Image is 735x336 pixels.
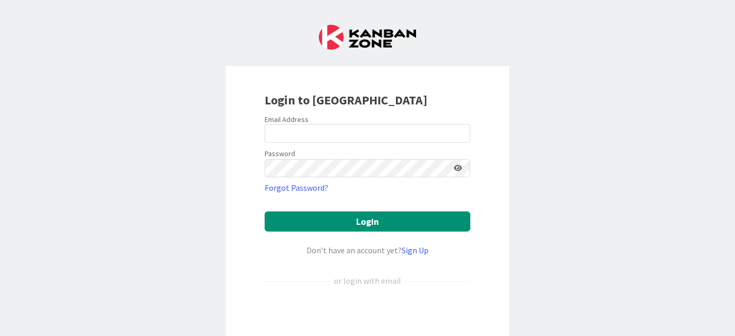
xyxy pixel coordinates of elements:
b: Login to [GEOGRAPHIC_DATA] [265,92,427,108]
a: Forgot Password? [265,181,328,194]
div: or login with email [331,274,404,287]
label: Password [265,148,295,159]
iframe: Sign in with Google Button [259,304,476,327]
label: Email Address [265,115,309,124]
a: Sign Up [402,245,428,255]
img: Kanban Zone [319,25,416,50]
div: Don’t have an account yet? [265,244,470,256]
button: Login [265,211,470,232]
